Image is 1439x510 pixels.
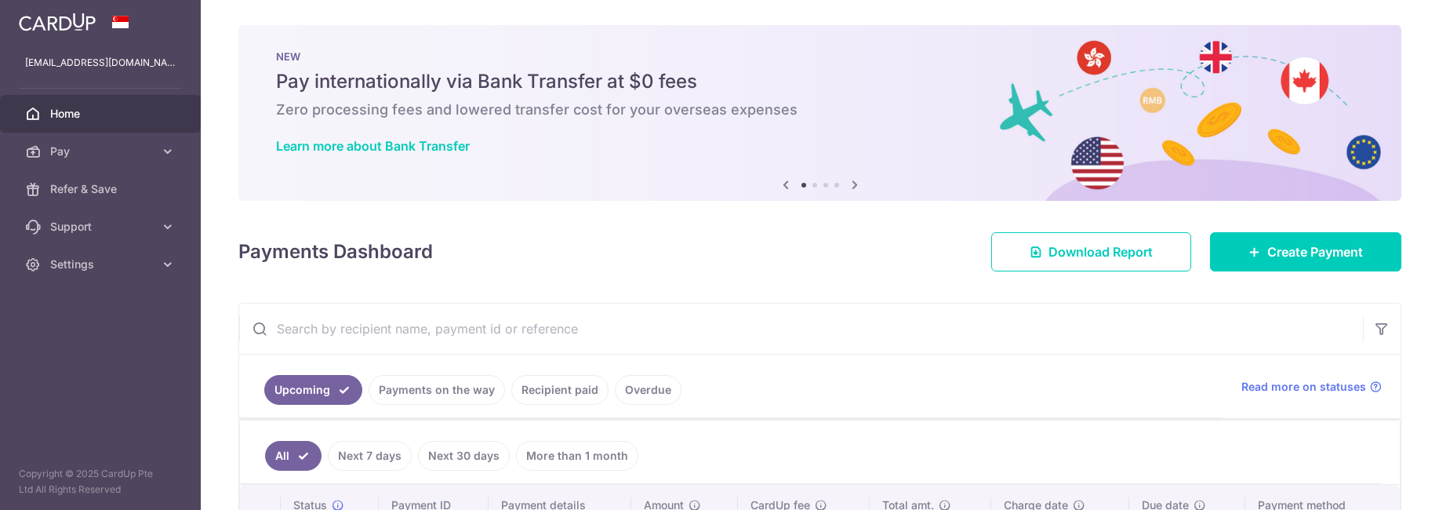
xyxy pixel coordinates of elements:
[1241,379,1366,395] span: Read more on statuses
[276,50,1364,63] p: NEW
[239,304,1363,354] input: Search by recipient name, payment id or reference
[991,232,1191,271] a: Download Report
[238,25,1401,201] img: Bank transfer banner
[1267,242,1363,261] span: Create Payment
[369,375,505,405] a: Payments on the way
[1210,232,1401,271] a: Create Payment
[25,55,176,71] p: [EMAIL_ADDRESS][DOMAIN_NAME]
[276,100,1364,119] h6: Zero processing fees and lowered transfer cost for your overseas expenses
[265,441,322,471] a: All
[1048,242,1153,261] span: Download Report
[516,441,638,471] a: More than 1 month
[50,181,154,197] span: Refer & Save
[50,257,154,272] span: Settings
[1241,379,1382,395] a: Read more on statuses
[50,219,154,235] span: Support
[511,375,609,405] a: Recipient paid
[615,375,681,405] a: Overdue
[50,106,154,122] span: Home
[50,144,154,159] span: Pay
[19,13,96,31] img: CardUp
[328,441,412,471] a: Next 7 days
[238,238,433,266] h4: Payments Dashboard
[264,375,362,405] a: Upcoming
[276,69,1364,94] h5: Pay internationally via Bank Transfer at $0 fees
[418,441,510,471] a: Next 30 days
[276,138,470,154] a: Learn more about Bank Transfer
